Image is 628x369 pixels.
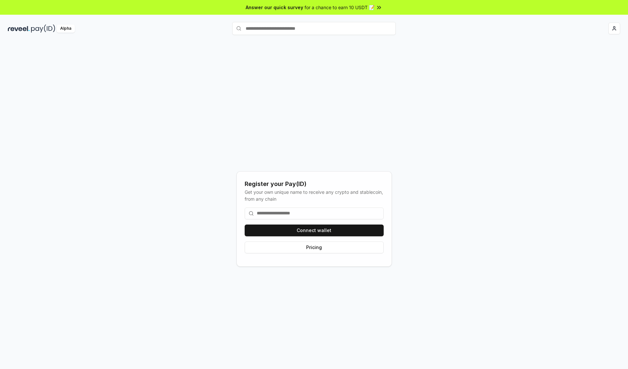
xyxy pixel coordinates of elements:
img: pay_id [31,25,55,33]
div: Alpha [57,25,75,33]
span: Answer our quick survey [246,4,303,11]
span: for a chance to earn 10 USDT 📝 [305,4,375,11]
button: Pricing [245,242,384,253]
div: Register your Pay(ID) [245,179,384,189]
div: Get your own unique name to receive any crypto and stablecoin, from any chain [245,189,384,202]
img: reveel_dark [8,25,30,33]
button: Connect wallet [245,225,384,236]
